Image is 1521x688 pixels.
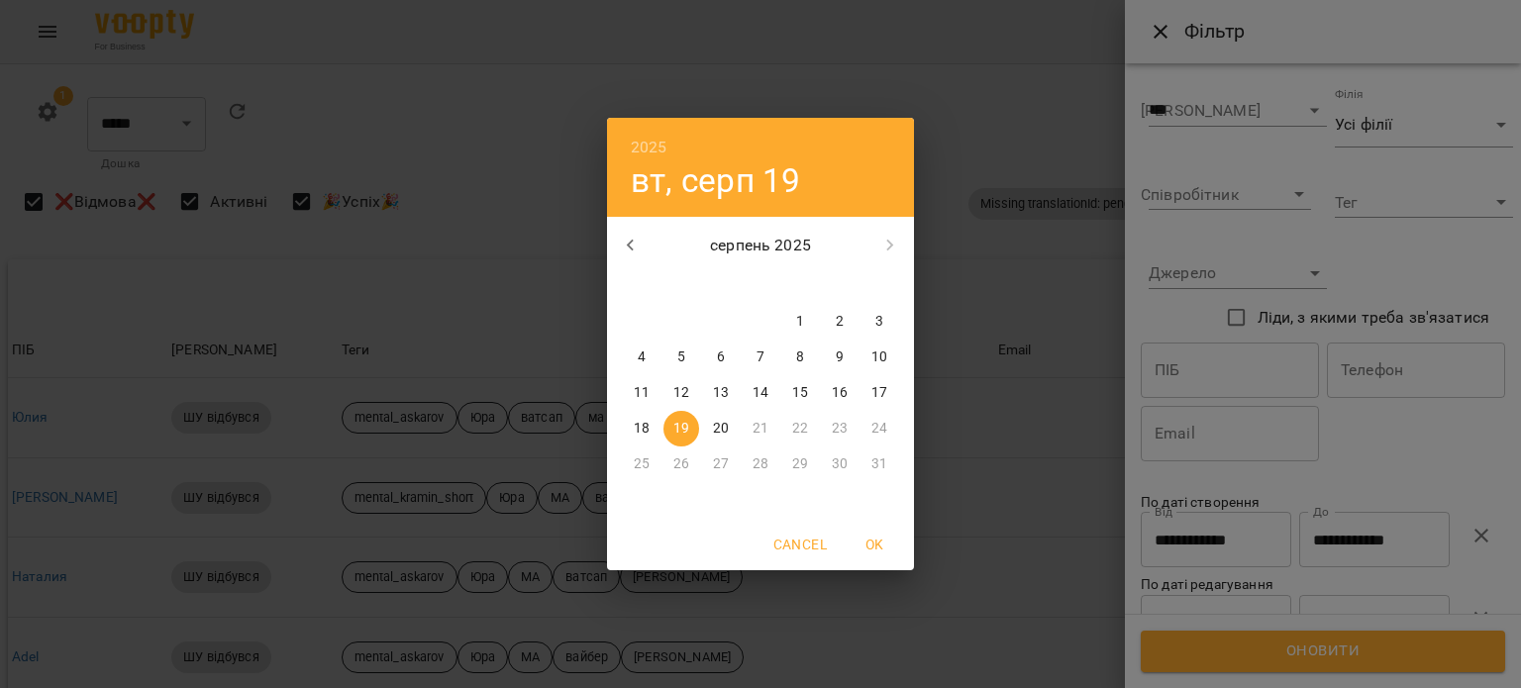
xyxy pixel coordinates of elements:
p: 2 [836,312,844,332]
button: 3 [862,304,897,340]
button: вт, серп 19 [631,160,801,201]
button: 16 [822,375,858,411]
p: 19 [673,419,689,439]
span: сб [822,274,858,294]
button: 12 [663,375,699,411]
button: 1 [782,304,818,340]
button: 20 [703,411,739,446]
button: 13 [703,375,739,411]
button: 7 [743,340,778,375]
button: 18 [624,411,659,446]
button: 17 [862,375,897,411]
button: 10 [862,340,897,375]
p: 13 [713,383,729,403]
span: пн [624,274,659,294]
p: 20 [713,419,729,439]
button: 11 [624,375,659,411]
p: 1 [796,312,804,332]
p: 5 [677,347,685,367]
button: OK [843,527,906,562]
p: 16 [832,383,848,403]
p: серпень 2025 [655,234,867,257]
span: нд [862,274,897,294]
span: OK [851,533,898,556]
p: 17 [871,383,887,403]
button: 8 [782,340,818,375]
p: 9 [836,347,844,367]
span: Cancel [773,533,827,556]
p: 15 [792,383,808,403]
p: 3 [875,312,883,332]
button: 14 [743,375,778,411]
p: 4 [638,347,646,367]
button: 2 [822,304,858,340]
p: 11 [634,383,650,403]
p: 10 [871,347,887,367]
button: 5 [663,340,699,375]
span: вт [663,274,699,294]
span: ср [703,274,739,294]
p: 6 [717,347,725,367]
p: 12 [673,383,689,403]
button: 6 [703,340,739,375]
button: 4 [624,340,659,375]
p: 14 [753,383,768,403]
button: 9 [822,340,858,375]
p: 7 [757,347,764,367]
button: Cancel [765,527,835,562]
span: пт [782,274,818,294]
p: 18 [634,419,650,439]
button: 15 [782,375,818,411]
button: 2025 [631,134,667,161]
p: 8 [796,347,804,367]
button: 19 [663,411,699,446]
span: чт [743,274,778,294]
